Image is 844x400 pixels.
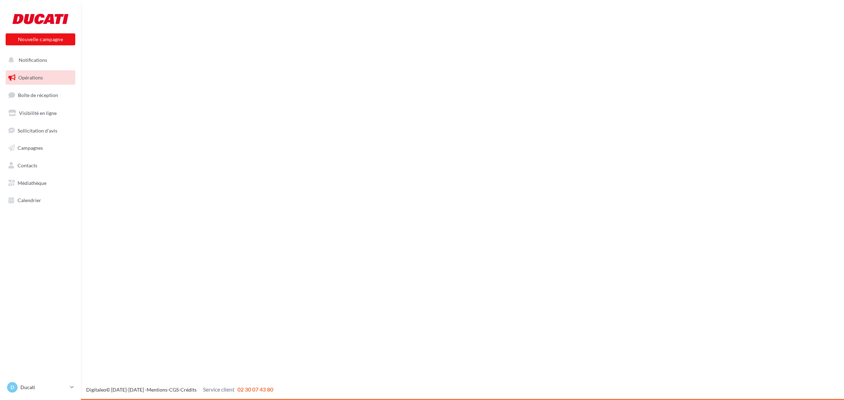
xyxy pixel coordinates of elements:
[19,57,47,63] span: Notifications
[237,386,273,393] span: 02 30 07 43 80
[4,176,77,191] a: Médiathèque
[86,387,106,393] a: Digitaleo
[18,127,57,133] span: Sollicitation d'avis
[4,70,77,85] a: Opérations
[20,384,67,391] p: Ducati
[18,197,41,203] span: Calendrier
[4,88,77,103] a: Boîte de réception
[180,387,197,393] a: Crédits
[6,33,75,45] button: Nouvelle campagne
[86,387,273,393] span: © [DATE]-[DATE] - - -
[18,92,58,98] span: Boîte de réception
[169,387,179,393] a: CGS
[19,110,57,116] span: Visibilité en ligne
[4,106,77,121] a: Visibilité en ligne
[18,180,46,186] span: Médiathèque
[18,75,43,80] span: Opérations
[203,386,235,393] span: Service client
[4,123,77,138] a: Sollicitation d'avis
[4,141,77,155] a: Campagnes
[18,145,43,151] span: Campagnes
[4,158,77,173] a: Contacts
[4,193,77,208] a: Calendrier
[4,53,74,67] button: Notifications
[147,387,167,393] a: Mentions
[18,162,37,168] span: Contacts
[11,384,14,391] span: D
[6,381,75,394] a: D Ducati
